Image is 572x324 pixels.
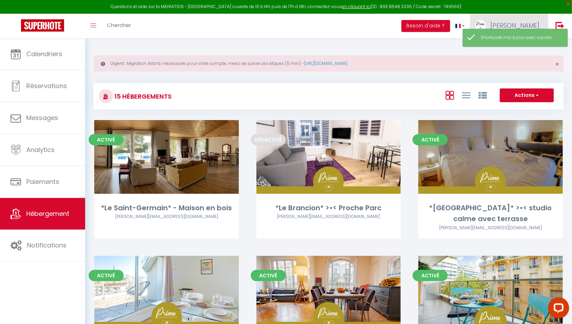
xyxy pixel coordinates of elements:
[26,145,55,154] span: Analytics
[26,113,58,122] span: Messages
[21,19,64,32] img: Super Booking
[89,270,124,281] span: Activé
[481,34,560,41] div: Shortcode mis à jour avec succès
[470,14,548,38] a: ... [PERSON_NAME]
[446,89,454,101] a: Vue en Box
[304,60,347,66] a: [URL][DOMAIN_NAME]
[556,21,564,30] img: logout
[113,88,172,104] h3: 15 Hébergements
[462,89,470,101] a: Vue en Liste
[418,203,563,225] div: *[GEOGRAPHIC_DATA]* >•< studio calme avec terrasse
[26,177,59,186] span: Paiements
[555,61,559,67] button: Close
[490,21,539,30] span: [PERSON_NAME]
[256,213,401,220] div: Airbnb
[308,150,350,164] a: Editer
[470,286,512,300] a: Editer
[94,203,239,213] div: *Le Saint-Germain* - Maison en bois
[342,4,371,9] a: en cliquant ici
[478,89,487,101] a: Vue par Groupe
[94,213,239,220] div: Airbnb
[27,241,67,250] span: Notifications
[145,150,187,164] a: Editer
[94,55,564,72] div: Urgent : Migration Airbnb nécessaire pour votre compte, merci de suivre ces étapes (5 min) -
[555,60,559,68] span: ×
[89,134,124,145] span: Activé
[107,21,131,29] span: Chercher
[500,88,554,103] button: Actions
[475,20,486,31] img: ...
[418,225,563,231] div: Airbnb
[470,150,512,164] a: Editer
[251,134,286,145] span: Désactivé
[251,270,286,281] span: Activé
[256,203,401,213] div: *Le Brancion* >•< Proche Parc
[401,20,450,32] button: Besoin d'aide ?
[26,209,69,218] span: Hébergement
[145,286,187,300] a: Editer
[413,134,448,145] span: Activé
[543,295,572,324] iframe: LiveChat chat widget
[308,286,350,300] a: Editer
[26,81,67,90] span: Réservations
[413,270,448,281] span: Activé
[102,14,136,38] a: Chercher
[26,49,62,58] span: Calendriers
